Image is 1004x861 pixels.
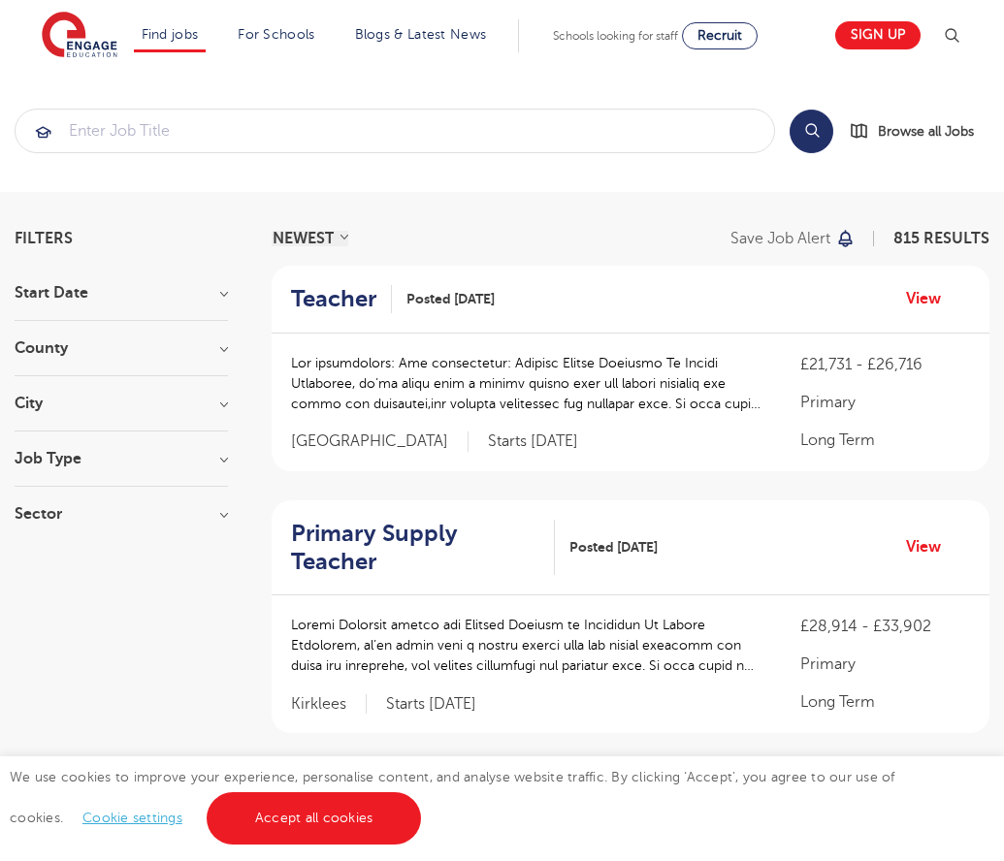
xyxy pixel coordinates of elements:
a: Cookie settings [82,811,182,825]
a: Primary Supply Teacher [291,520,555,576]
span: Posted [DATE] [406,289,495,309]
a: Recruit [682,22,758,49]
p: Starts [DATE] [488,431,578,452]
h3: City [15,396,228,411]
a: Sign up [835,21,921,49]
a: For Schools [238,27,314,42]
button: Save job alert [730,231,856,246]
p: Lor ipsumdolors: Ame consectetur: Adipisc Elitse Doeiusmo Te Incidi Utlaboree, do’ma aliqu enim a... [291,353,761,414]
a: Find jobs [142,27,199,42]
h2: Teacher [291,285,376,313]
button: Search [790,110,833,153]
p: Long Term [800,429,970,452]
a: Browse all Jobs [849,120,989,143]
p: Primary [800,653,970,676]
p: Primary [800,391,970,414]
span: Posted [DATE] [569,537,658,558]
span: Recruit [697,28,742,43]
p: Long Term [800,690,970,714]
span: We use cookies to improve your experience, personalise content, and analyse website traffic. By c... [10,770,895,825]
img: Engage Education [42,12,117,60]
a: Teacher [291,285,392,313]
h3: County [15,340,228,356]
div: Submit [15,109,775,153]
span: 815 RESULTS [893,230,989,247]
h2: Primary Supply Teacher [291,520,539,576]
h3: Sector [15,506,228,522]
p: £28,914 - £33,902 [800,615,970,638]
span: [GEOGRAPHIC_DATA] [291,431,469,452]
h3: Start Date [15,285,228,301]
p: Save job alert [730,231,830,246]
a: Blogs & Latest News [355,27,487,42]
a: View [906,286,955,311]
span: Kirklees [291,694,367,715]
span: Browse all Jobs [878,120,974,143]
p: £21,731 - £26,716 [800,353,970,376]
p: Loremi Dolorsit ametco adi Elitsed Doeiusm te Incididun Ut Labore Etdolorem, al’en admin veni q n... [291,615,761,676]
span: Schools looking for staff [553,29,678,43]
input: Submit [16,110,774,152]
span: Filters [15,231,73,246]
p: Starts [DATE] [386,694,476,715]
h3: Job Type [15,451,228,466]
a: View [906,534,955,559]
a: Accept all cookies [207,792,422,845]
